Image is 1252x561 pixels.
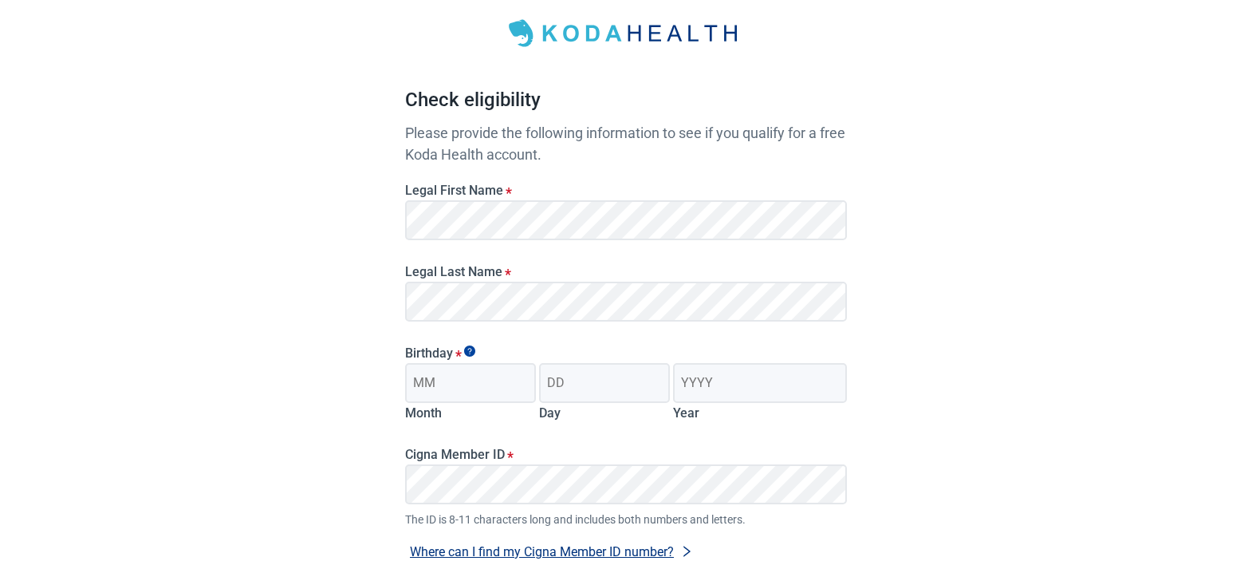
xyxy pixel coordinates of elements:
input: Birth day [539,363,670,403]
h1: Check eligibility [405,85,847,122]
input: Birth month [405,363,536,403]
label: Month [405,405,442,421]
legend: Birthday [405,346,847,361]
span: Show tooltip [464,346,475,357]
label: Cigna Member ID [405,447,847,462]
label: Year [673,405,699,421]
label: Day [539,405,561,421]
input: Birth year [673,363,847,403]
span: right [680,545,693,558]
span: The ID is 8-11 characters long and includes both numbers and letters. [405,511,847,528]
label: Legal Last Name [405,264,847,279]
img: Koda Health [498,14,754,53]
p: Please provide the following information to see if you qualify for a free Koda Health account. [405,122,847,165]
label: Legal First Name [405,183,847,198]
